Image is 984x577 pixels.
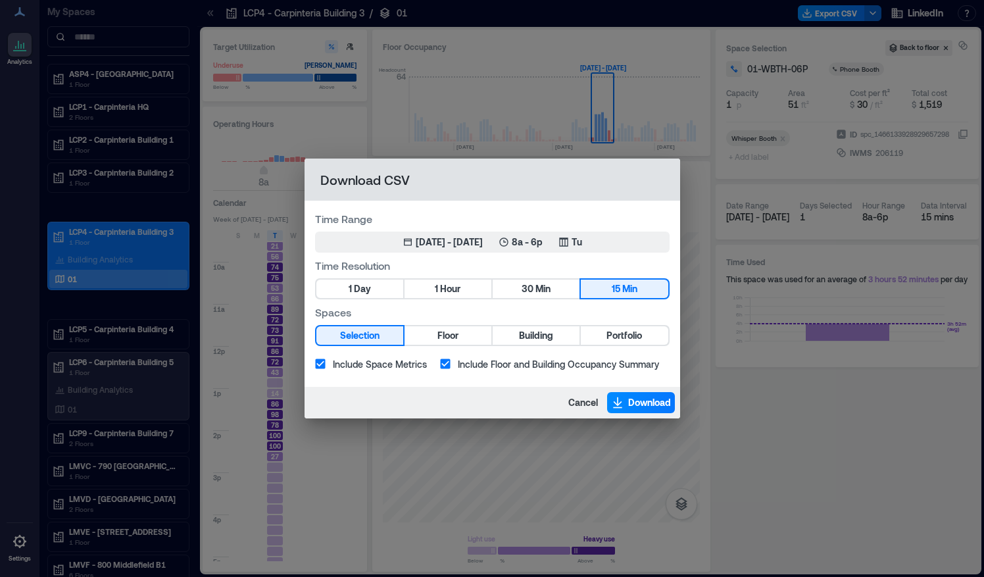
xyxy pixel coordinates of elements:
[416,236,483,249] div: [DATE] - [DATE]
[315,232,670,253] button: [DATE] - [DATE]8a - 6pTu
[315,211,670,226] label: Time Range
[572,236,582,249] p: Tu
[305,159,680,201] h2: Download CSV
[512,236,543,249] p: 8a - 6p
